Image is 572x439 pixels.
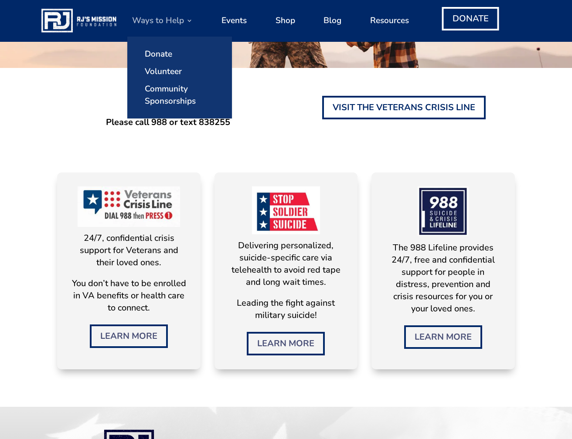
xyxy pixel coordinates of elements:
a: Blog [323,4,341,37]
input: Supportive Individual [2,118,8,124]
a: Shop [276,4,295,37]
span: Active or Former Military [10,84,84,93]
div: The 988 Lifeline provides 24/7, free and confidential support for people in distress, prevention ... [385,242,501,315]
strong: Please call 988 or text 838255 [106,116,230,128]
a: Ways to Help [132,4,193,37]
img: 988 line [418,186,469,236]
span: Family Member of Above [10,106,83,115]
a: Learn More [404,325,482,349]
a: Resources [370,4,409,37]
a: Events [221,4,247,37]
span: Active or Former First Responder [10,95,109,104]
input: Family Member of Above [2,108,8,113]
input: Active or Former First Responder [2,97,8,102]
p: Delivering personalized, suicide-specific care via telehealth to avoid red tape and long wait times. [228,240,344,297]
img: stop soldure suicide [252,186,320,234]
img: Rsources 1 [78,186,180,227]
a: DONATE [442,7,499,30]
a: Donate [136,45,223,63]
p: You don’t have to be enrolled in VA benefits or health care to connect. [71,277,187,314]
input: Supportive Business [2,129,8,135]
span: Supportive Business [10,128,70,137]
span: Supportive Individual [10,117,73,126]
a: Learn More [247,332,325,355]
a: Visit the Veterans Crisis Line [322,96,486,119]
div: 24/7, confidential crisis support for Veterans and their loved ones. [71,232,187,314]
p: Leading the fight against military suicide! [228,297,344,321]
a: Volunteer [136,63,223,80]
input: Active or Former Military [2,86,8,91]
a: Community Sponsorships [136,80,223,110]
a: Learn More [90,324,168,348]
